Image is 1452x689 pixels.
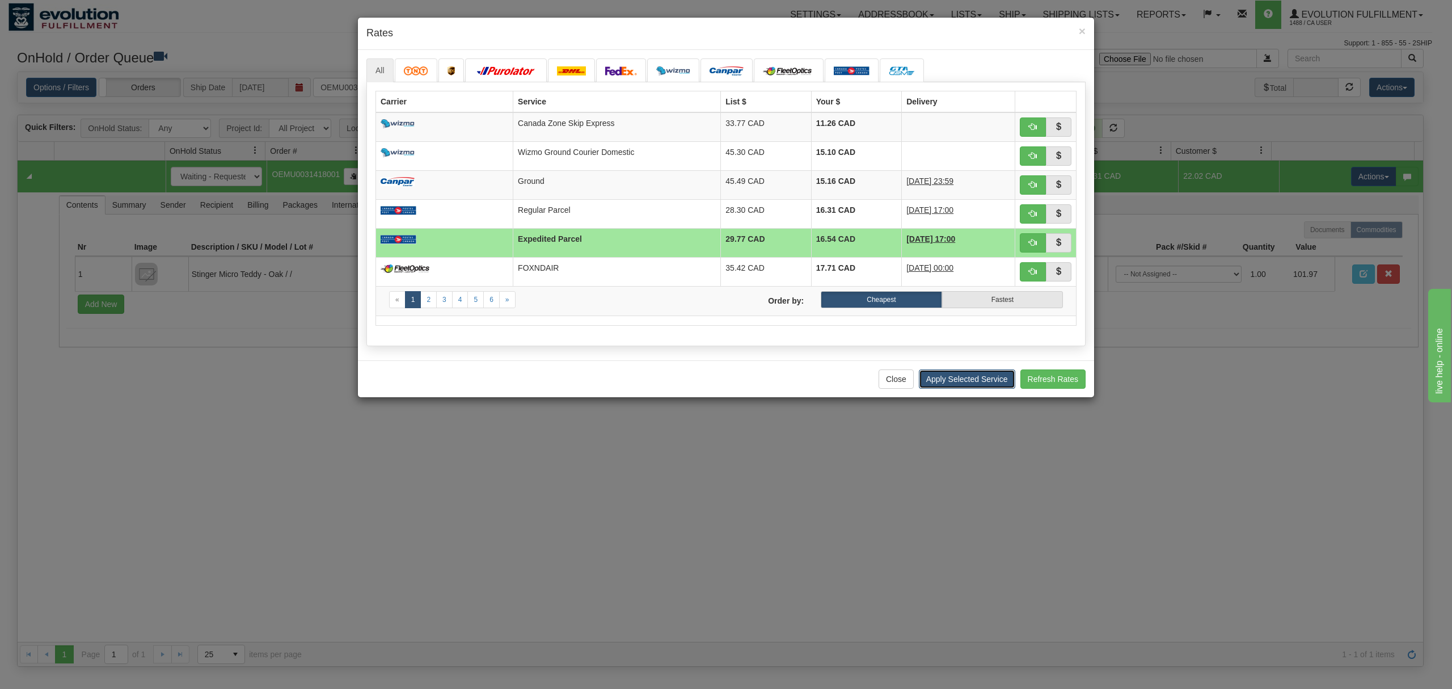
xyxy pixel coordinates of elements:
[906,205,953,215] span: [DATE] 17:00
[9,7,105,20] div: live help - online
[366,26,1086,41] h4: Rates
[879,369,914,389] button: Close
[906,177,953,186] span: [DATE] 23:59
[726,291,812,306] label: Order by:
[811,91,901,112] th: Your $
[513,141,721,170] td: Wizmo Ground Courier Domestic
[919,369,1015,389] button: Apply Selected Service
[436,291,453,308] a: 3
[483,291,500,308] a: 6
[1079,24,1086,37] span: ×
[513,199,721,228] td: Regular Parcel
[513,91,721,112] th: Service
[513,112,721,142] td: Canada Zone Skip Express
[811,257,901,286] td: 17.71 CAD
[902,91,1015,112] th: Delivery
[467,291,484,308] a: 5
[811,228,901,257] td: 16.54 CAD
[710,66,744,75] img: campar.png
[902,257,1015,286] td: 2 Days
[834,66,869,75] img: Canada_post.png
[902,228,1015,257] td: 4 Days
[381,235,416,244] img: Canada_post.png
[1020,369,1086,389] button: Refresh Rates
[906,263,953,272] span: [DATE] 00:00
[605,66,637,75] img: FedEx.png
[656,66,690,75] img: wizmo.png
[902,199,1015,228] td: 7 Days
[721,228,811,257] td: 29.77 CAD
[389,291,406,308] a: Previous
[505,296,509,304] span: »
[811,170,901,199] td: 15.16 CAD
[420,291,437,308] a: 2
[906,234,955,243] span: [DATE] 17:00
[366,58,394,82] a: All
[448,66,455,75] img: ups.png
[1426,287,1451,402] iframe: chat widget
[474,66,538,75] img: purolator.png
[381,264,432,273] img: CarrierLogo_10182.png
[499,291,516,308] a: Next
[381,177,415,186] img: campar.png
[513,228,721,257] td: Expedited Parcel
[811,112,901,142] td: 11.26 CAD
[721,257,811,286] td: 35.42 CAD
[902,170,1015,199] td: 5 Days
[513,170,721,199] td: Ground
[381,119,415,128] img: wizmo.png
[721,91,811,112] th: List $
[376,91,513,112] th: Carrier
[811,141,901,170] td: 15.10 CAD
[942,291,1063,308] label: Fastest
[721,199,811,228] td: 28.30 CAD
[889,66,915,75] img: CarrierLogo_10191.png
[395,296,399,304] span: «
[452,291,468,308] a: 4
[721,170,811,199] td: 45.49 CAD
[721,112,811,142] td: 33.77 CAD
[811,199,901,228] td: 16.31 CAD
[821,291,942,308] label: Cheapest
[405,291,421,308] a: 1
[1079,25,1086,37] button: Close
[513,257,721,286] td: FOXNDAIR
[763,66,814,75] img: CarrierLogo_10182.png
[381,148,415,157] img: wizmo.png
[404,66,428,75] img: tnt.png
[557,66,586,75] img: dhl.png
[381,206,416,215] img: Canada_post.png
[721,141,811,170] td: 45.30 CAD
